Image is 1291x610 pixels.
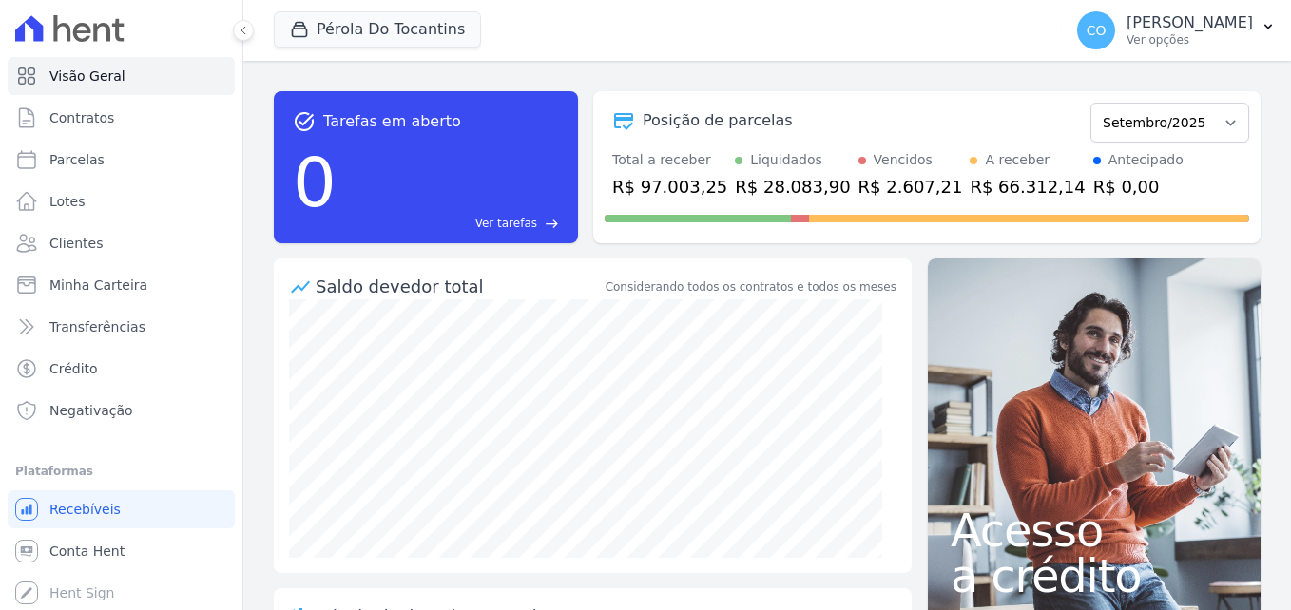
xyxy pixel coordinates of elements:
[49,192,86,211] span: Lotes
[612,150,727,170] div: Total a receber
[49,234,103,253] span: Clientes
[49,276,147,295] span: Minha Carteira
[316,274,602,299] div: Saldo devedor total
[274,11,481,48] button: Pérola Do Tocantins
[8,266,235,304] a: Minha Carteira
[323,110,461,133] span: Tarefas em aberto
[1087,24,1107,37] span: CO
[344,215,559,232] a: Ver tarefas east
[49,542,125,561] span: Conta Hent
[1108,150,1184,170] div: Antecipado
[49,108,114,127] span: Contratos
[49,150,105,169] span: Parcelas
[985,150,1050,170] div: A receber
[643,109,793,132] div: Posição de parcelas
[750,150,822,170] div: Liquidados
[49,401,133,420] span: Negativação
[8,141,235,179] a: Parcelas
[874,150,933,170] div: Vencidos
[951,553,1238,599] span: a crédito
[475,215,537,232] span: Ver tarefas
[49,317,145,336] span: Transferências
[951,507,1238,553] span: Acesso
[612,174,727,200] div: R$ 97.003,25
[49,359,98,378] span: Crédito
[293,110,316,133] span: task_alt
[606,278,896,295] div: Considerando todos os contratos e todos os meses
[49,500,121,519] span: Recebíveis
[8,182,235,220] a: Lotes
[8,490,235,528] a: Recebíveis
[1127,32,1253,48] p: Ver opções
[8,57,235,95] a: Visão Geral
[1093,174,1184,200] div: R$ 0,00
[8,391,235,429] a: Negativação
[49,67,125,86] span: Visão Geral
[293,133,337,232] div: 0
[735,174,850,200] div: R$ 28.083,90
[8,99,235,137] a: Contratos
[858,174,963,200] div: R$ 2.607,21
[1127,13,1253,32] p: [PERSON_NAME]
[8,308,235,346] a: Transferências
[970,174,1085,200] div: R$ 66.312,14
[15,460,227,483] div: Plataformas
[1062,4,1291,57] button: CO [PERSON_NAME] Ver opções
[8,350,235,388] a: Crédito
[8,532,235,570] a: Conta Hent
[545,217,559,231] span: east
[8,224,235,262] a: Clientes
